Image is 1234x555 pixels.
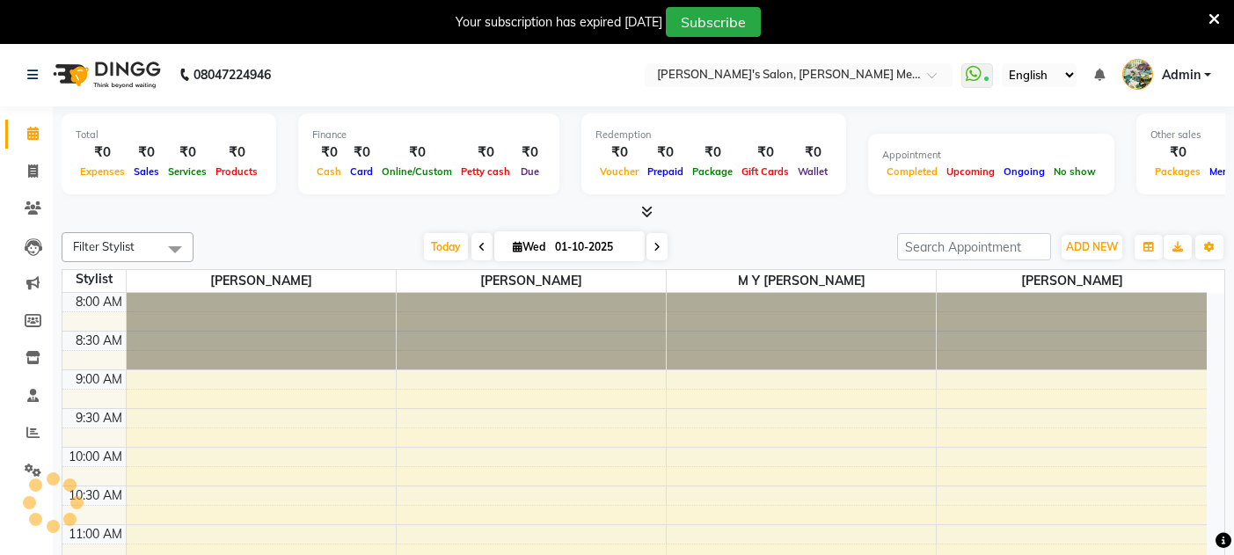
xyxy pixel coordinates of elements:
[312,128,545,142] div: Finance
[1150,142,1205,163] div: ₹0
[164,142,211,163] div: ₹0
[737,142,793,163] div: ₹0
[737,165,793,178] span: Gift Cards
[643,165,688,178] span: Prepaid
[76,165,129,178] span: Expenses
[937,270,1207,292] span: [PERSON_NAME]
[346,165,377,178] span: Card
[1122,59,1153,90] img: Admin
[667,270,936,292] span: m y [PERSON_NAME]
[595,142,643,163] div: ₹0
[793,142,832,163] div: ₹0
[377,165,456,178] span: Online/Custom
[377,142,456,163] div: ₹0
[666,7,761,37] button: Subscribe
[897,233,1051,260] input: Search Appointment
[515,142,545,163] div: ₹0
[643,142,688,163] div: ₹0
[456,142,515,163] div: ₹0
[65,525,126,544] div: 11:00 AM
[508,240,550,253] span: Wed
[72,293,126,311] div: 8:00 AM
[1162,66,1201,84] span: Admin
[456,165,515,178] span: Petty cash
[456,13,662,32] div: Your subscription has expired [DATE]
[312,142,346,163] div: ₹0
[595,165,643,178] span: Voucher
[65,486,126,505] div: 10:30 AM
[73,239,135,253] span: Filter Stylist
[129,165,164,178] span: Sales
[312,165,346,178] span: Cash
[129,142,164,163] div: ₹0
[999,165,1049,178] span: Ongoing
[211,165,262,178] span: Products
[72,370,126,389] div: 9:00 AM
[45,50,165,99] img: logo
[211,142,262,163] div: ₹0
[688,142,737,163] div: ₹0
[882,165,942,178] span: Completed
[793,165,832,178] span: Wallet
[346,142,377,163] div: ₹0
[882,148,1100,163] div: Appointment
[193,50,271,99] b: 08047224946
[550,234,638,260] input: 2025-10-01
[62,270,126,288] div: Stylist
[65,448,126,466] div: 10:00 AM
[76,128,262,142] div: Total
[595,128,832,142] div: Redemption
[1150,165,1205,178] span: Packages
[72,409,126,427] div: 9:30 AM
[516,165,544,178] span: Due
[164,165,211,178] span: Services
[942,165,999,178] span: Upcoming
[76,142,129,163] div: ₹0
[1066,240,1118,253] span: ADD NEW
[424,233,468,260] span: Today
[1062,235,1122,259] button: ADD NEW
[1049,165,1100,178] span: No show
[397,270,666,292] span: [PERSON_NAME]
[688,165,737,178] span: Package
[72,332,126,350] div: 8:30 AM
[127,270,396,292] span: [PERSON_NAME]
